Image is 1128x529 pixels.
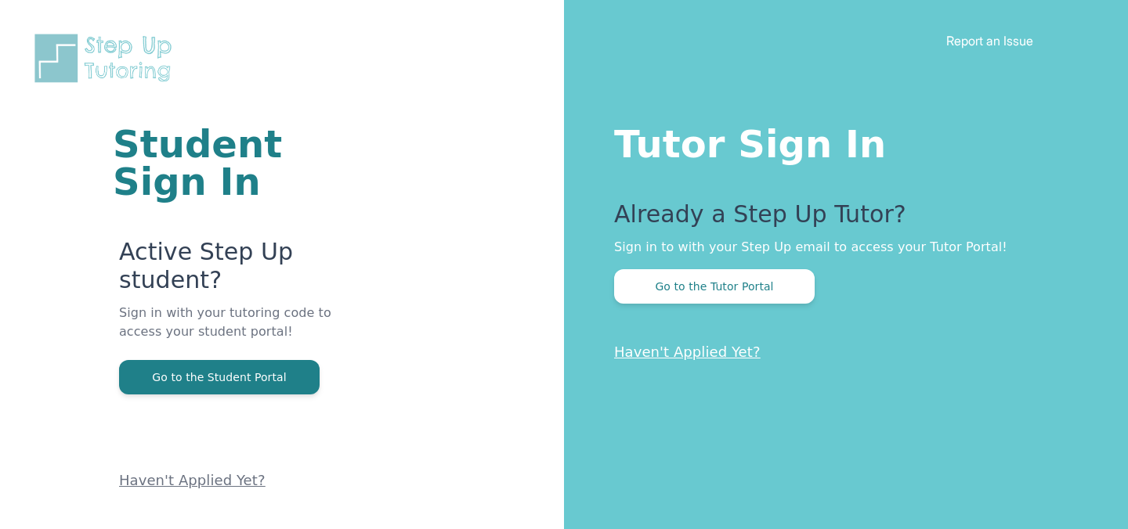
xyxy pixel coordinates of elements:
[119,304,376,360] p: Sign in with your tutoring code to access your student portal!
[119,360,320,394] button: Go to the Student Portal
[119,238,376,304] p: Active Step Up student?
[614,279,815,293] a: Go to the Tutor Portal
[113,125,376,200] h1: Student Sign In
[614,119,1065,163] h1: Tutor Sign In
[614,269,815,304] button: Go to the Tutor Portal
[614,200,1065,238] p: Already a Step Up Tutor?
[946,33,1033,49] a: Report an Issue
[31,31,182,85] img: Step Up Tutoring horizontal logo
[614,344,761,360] a: Haven't Applied Yet?
[614,238,1065,257] p: Sign in to with your Step Up email to access your Tutor Portal!
[119,472,266,488] a: Haven't Applied Yet?
[119,369,320,384] a: Go to the Student Portal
